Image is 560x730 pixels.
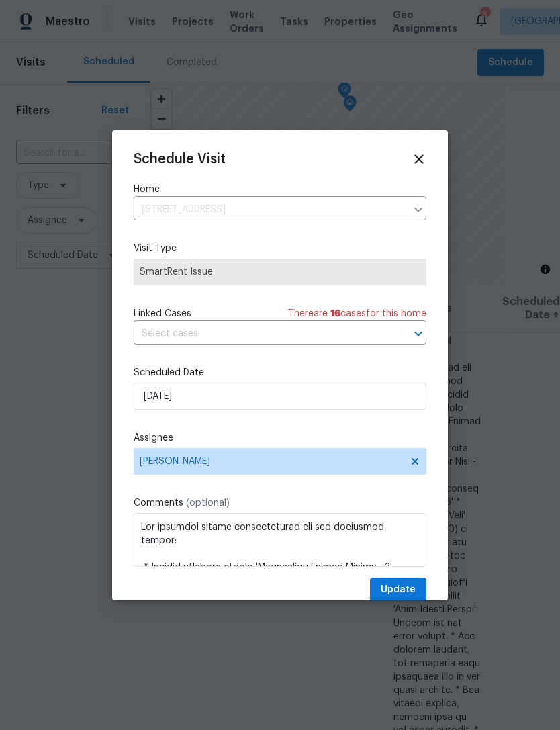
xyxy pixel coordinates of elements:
[134,152,226,166] span: Schedule Visit
[140,265,420,279] span: SmartRent Issue
[409,324,428,343] button: Open
[412,152,426,167] span: Close
[381,582,416,598] span: Update
[186,498,230,508] span: (optional)
[134,307,191,320] span: Linked Cases
[134,513,426,567] textarea: Lor ipsumdol sitame consecteturad eli sed doeiusmod tempor: * Incidid utlabore etdolo 'Magnaaliqu...
[288,307,426,320] span: There are case s for this home
[134,431,426,445] label: Assignee
[134,324,389,345] input: Select cases
[134,496,426,510] label: Comments
[134,183,426,196] label: Home
[134,383,426,410] input: M/D/YYYY
[370,578,426,602] button: Update
[330,309,340,318] span: 16
[134,199,406,220] input: Enter in an address
[140,456,403,467] span: [PERSON_NAME]
[134,366,426,379] label: Scheduled Date
[134,242,426,255] label: Visit Type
